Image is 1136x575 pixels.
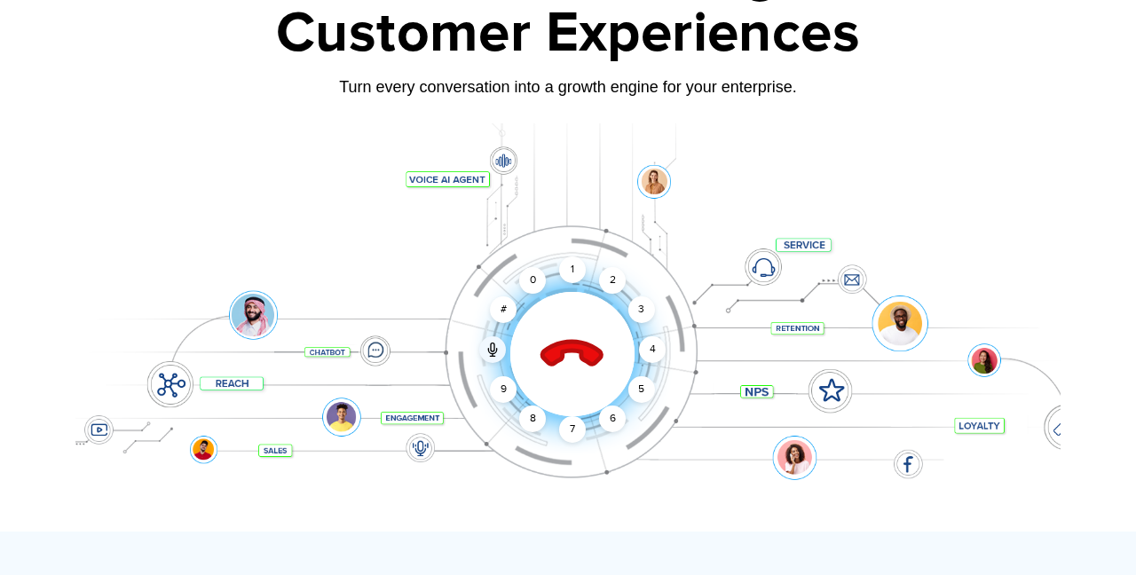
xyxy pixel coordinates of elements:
[519,406,546,432] div: 8
[75,77,1061,97] div: Turn every conversation into a growth engine for your enterprise.
[599,267,626,294] div: 2
[599,406,626,432] div: 6
[628,376,655,403] div: 5
[559,256,586,283] div: 1
[559,416,586,443] div: 7
[519,267,546,294] div: 0
[628,296,655,323] div: 3
[639,336,666,363] div: 4
[490,296,517,323] div: #
[490,376,517,403] div: 9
